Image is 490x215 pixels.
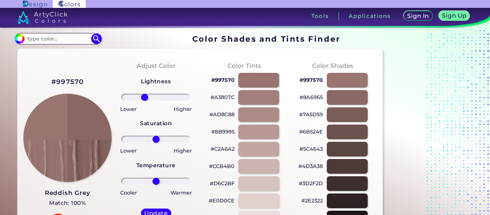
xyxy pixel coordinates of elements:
[45,189,90,197] h3: Reddish Grey
[120,105,137,113] p: Lower
[298,162,323,170] p: #4D3A38
[300,93,323,102] p: #8A6965
[141,78,171,85] strong: Lightness
[301,196,323,205] p: #2E2322
[349,13,391,19] h3: Applications
[407,13,429,19] h5: Sign In
[23,94,112,182] img: paint_stamp_2_half.png
[17,11,68,24] img: logo_artyclick_colors_white.svg
[120,146,137,155] p: Lower
[136,162,176,169] strong: Temperature
[209,196,235,205] p: #E0D0CE
[25,34,91,43] input: type color..
[45,188,90,208] a: Reddish Grey Match: 100%
[210,179,235,188] p: #D6C2BF
[174,105,192,113] p: Higher
[211,93,235,102] p: #A3807C
[192,33,340,44] h1: Color Shades and Tints Finder
[174,146,192,155] p: Higher
[91,33,102,44] img: icon search
[211,145,235,153] p: #C2A6A2
[311,13,329,19] h3: Tools
[438,11,471,21] a: Sign Up
[299,179,323,188] p: #3D2F2D
[140,120,172,127] strong: Saturation
[299,110,323,119] p: #7A5D59
[23,1,47,8] img: ArtyClick Design logo
[227,61,261,71] h4: Color Tints
[120,188,137,197] p: Cooler
[170,188,192,197] p: Warmer
[51,77,84,87] h2: #997570
[211,127,235,136] p: #B89995
[300,76,323,84] p: #997570
[312,61,353,71] h4: Color Shades
[299,127,323,136] p: #6B524E
[211,76,235,84] p: #997570
[137,61,175,71] h4: Adjust Color
[209,110,235,119] p: #AD8C88
[209,162,235,170] p: #CCB4B0
[403,11,434,21] a: Sign In
[441,13,467,19] h5: Sign Up
[300,145,323,153] p: #5C4643
[45,198,90,208] h5: Match: 100%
